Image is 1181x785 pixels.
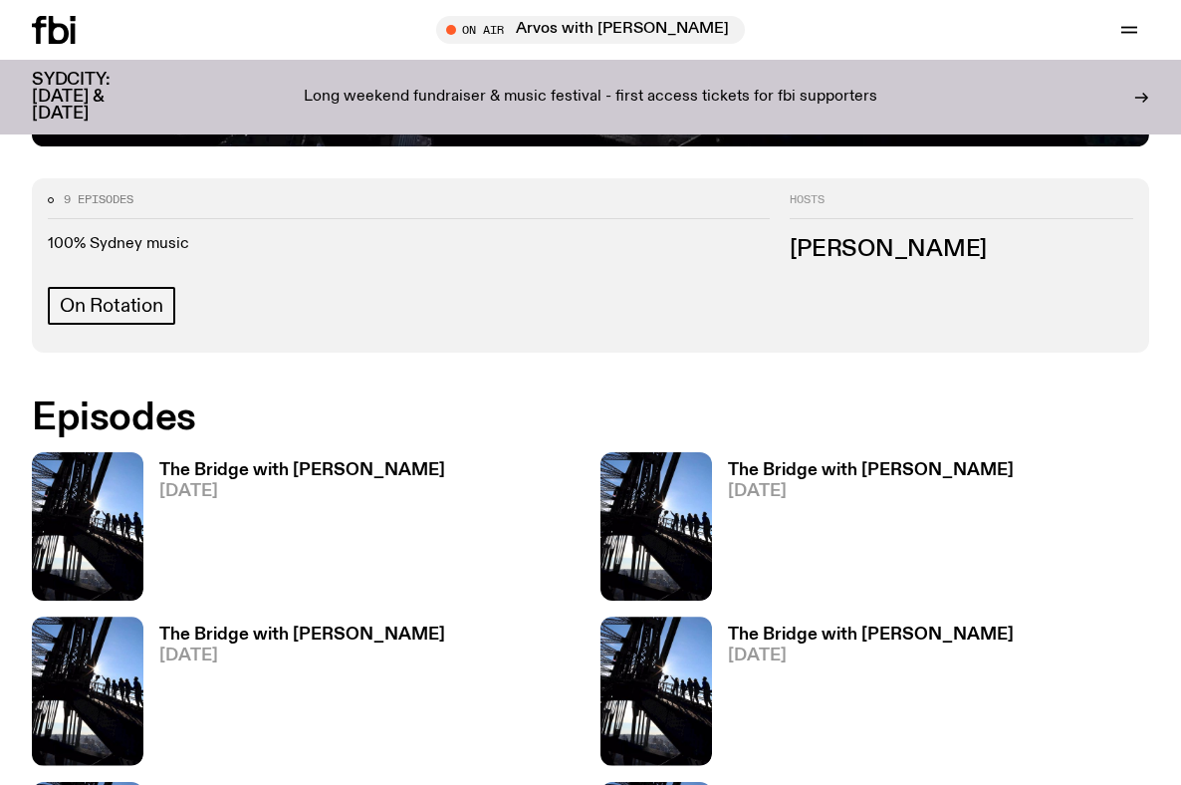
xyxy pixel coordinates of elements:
a: On Rotation [48,287,175,325]
span: [DATE] [159,483,445,500]
span: [DATE] [728,648,1014,664]
h3: The Bridge with [PERSON_NAME] [728,462,1014,479]
span: 9 episodes [64,194,133,205]
p: Long weekend fundraiser & music festival - first access tickets for fbi supporters [304,89,877,107]
a: The Bridge with [PERSON_NAME][DATE] [143,627,445,765]
h3: The Bridge with [PERSON_NAME] [159,462,445,479]
img: People climb Sydney's Harbour Bridge [32,452,143,601]
img: People climb Sydney's Harbour Bridge [600,617,712,765]
span: [DATE] [728,483,1014,500]
a: The Bridge with [PERSON_NAME][DATE] [143,462,445,601]
span: On Rotation [60,295,163,317]
img: People climb Sydney's Harbour Bridge [32,617,143,765]
img: People climb Sydney's Harbour Bridge [600,452,712,601]
h2: Episodes [32,400,770,436]
button: On AirArvos with [PERSON_NAME] [436,16,745,44]
h3: [PERSON_NAME] [790,239,1133,261]
h3: The Bridge with [PERSON_NAME] [728,627,1014,644]
p: 100% Sydney music [48,235,770,254]
h3: The Bridge with [PERSON_NAME] [159,627,445,644]
a: The Bridge with [PERSON_NAME][DATE] [712,627,1014,765]
h3: SYDCITY: [DATE] & [DATE] [32,72,159,123]
span: [DATE] [159,648,445,664]
a: The Bridge with [PERSON_NAME][DATE] [712,462,1014,601]
h2: Hosts [790,194,1133,218]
